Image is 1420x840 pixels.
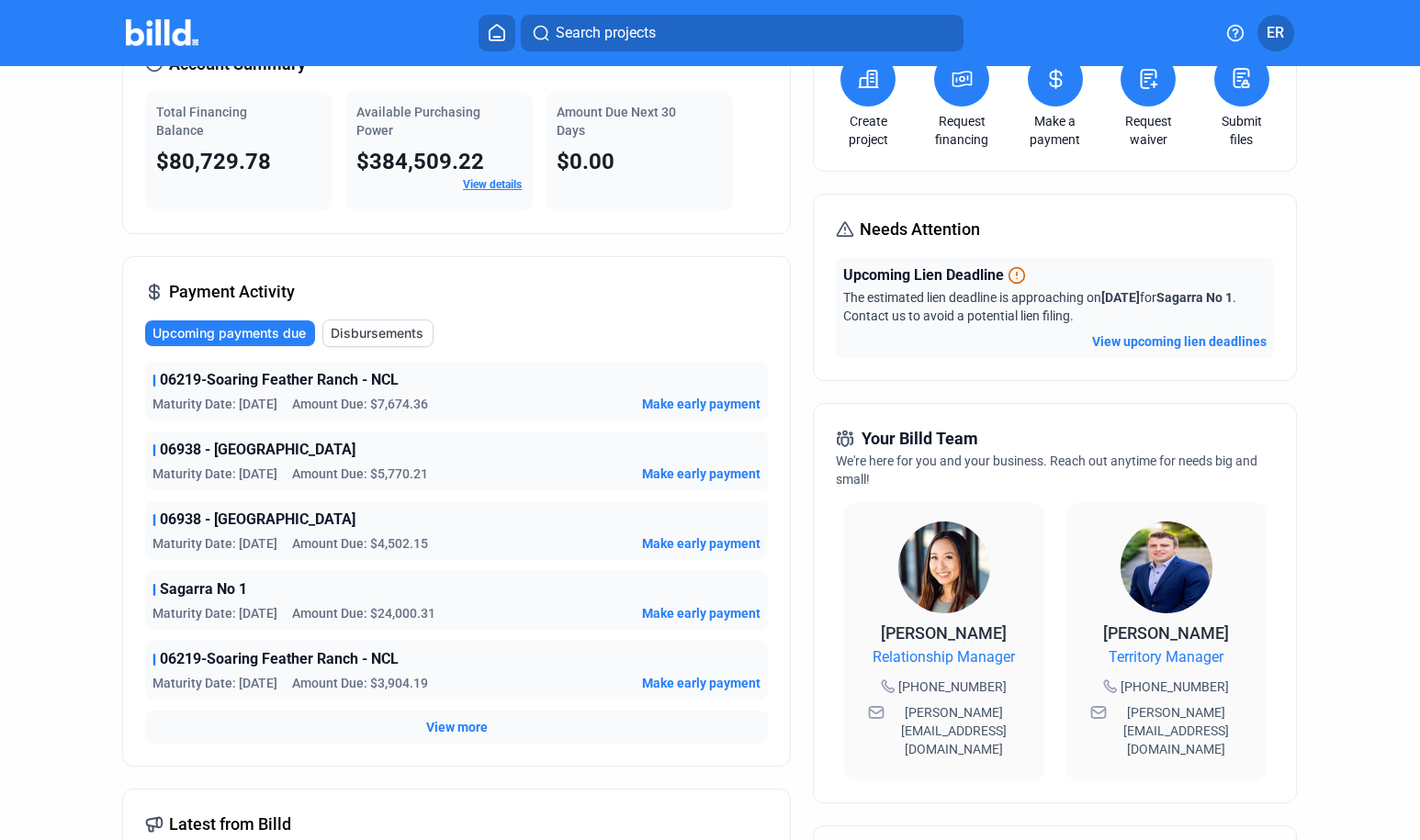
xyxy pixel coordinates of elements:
[1210,112,1274,149] a: Submit files
[642,604,761,622] button: Make early payment
[322,319,434,347] button: Disbursements
[881,623,1007,643] span: [PERSON_NAME]
[169,812,291,837] span: Latest from Billd
[152,395,277,413] span: Maturity Date: [DATE]
[888,703,1020,758] span: [PERSON_NAME][EMAIL_ADDRESS][DOMAIN_NAME]
[152,604,277,622] span: Maturity Date: [DATE]
[156,105,247,138] span: Total Financing Balance
[356,105,480,138] span: Available Purchasing Power
[160,648,399,670] span: 06219-Soaring Feather Ranch - NCL
[1116,112,1180,149] a: Request waiver
[521,15,964,51] button: Search projects
[426,718,488,736] button: View more
[1109,646,1223,668] span: Territory Manager
[152,465,277,483] span: Maturity Date: [DATE]
[1156,290,1233,305] span: Sagarra No 1
[556,22,656,44] span: Search projects
[292,395,428,413] span: Amount Due: $7,674.36
[642,465,761,483] button: Make early payment
[642,674,761,692] button: Make early payment
[156,149,271,174] span: $80,729.78
[1267,22,1284,44] span: ER
[152,674,277,692] span: Maturity Date: [DATE]
[898,678,1007,696] span: [PHONE_NUMBER]
[557,149,614,174] span: $0.00
[292,674,428,692] span: Amount Due: $3,904.19
[557,105,676,138] span: Amount Due Next 30 Days
[843,264,1004,286] span: Upcoming Lien Deadline
[356,149,484,174] span: $384,509.22
[463,178,522,191] a: View details
[152,324,306,342] span: Upcoming payments due
[1110,703,1243,758] span: [PERSON_NAME][EMAIL_ADDRESS][DOMAIN_NAME]
[862,426,978,452] span: Your Billd Team
[169,279,295,305] span: Payment Activity
[160,369,399,391] span: 06219-Soaring Feather Ranch - NCL
[836,454,1257,487] span: We're here for you and your business. Reach out anytime for needs big and small!
[836,112,900,149] a: Create project
[642,395,761,413] button: Make early payment
[1121,678,1229,696] span: [PHONE_NUMBER]
[898,521,990,613] img: Relationship Manager
[160,509,355,531] span: 06938 - [GEOGRAPHIC_DATA]
[126,19,198,46] img: Billd Company Logo
[860,217,980,242] span: Needs Attention
[1023,112,1088,149] a: Make a payment
[160,439,355,461] span: 06938 - [GEOGRAPHIC_DATA]
[292,604,435,622] span: Amount Due: $24,000.31
[1101,290,1140,305] span: [DATE]
[160,578,247,600] span: Sagarra No 1
[152,534,277,553] span: Maturity Date: [DATE]
[930,112,994,149] a: Request financing
[843,290,1236,323] span: The estimated lien deadline is approaching on for . Contact us to avoid a potential lien filing.
[1103,623,1229,643] span: [PERSON_NAME]
[642,534,761,553] button: Make early payment
[292,465,428,483] span: Amount Due: $5,770.21
[1121,521,1212,613] img: Territory Manager
[292,534,428,553] span: Amount Due: $4,502.15
[873,646,1015,668] span: Relationship Manager
[331,324,423,342] span: Disbursements
[1092,332,1267,351] button: View upcoming lien deadlines
[1257,15,1294,51] button: ER
[145,320,315,346] button: Upcoming payments due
